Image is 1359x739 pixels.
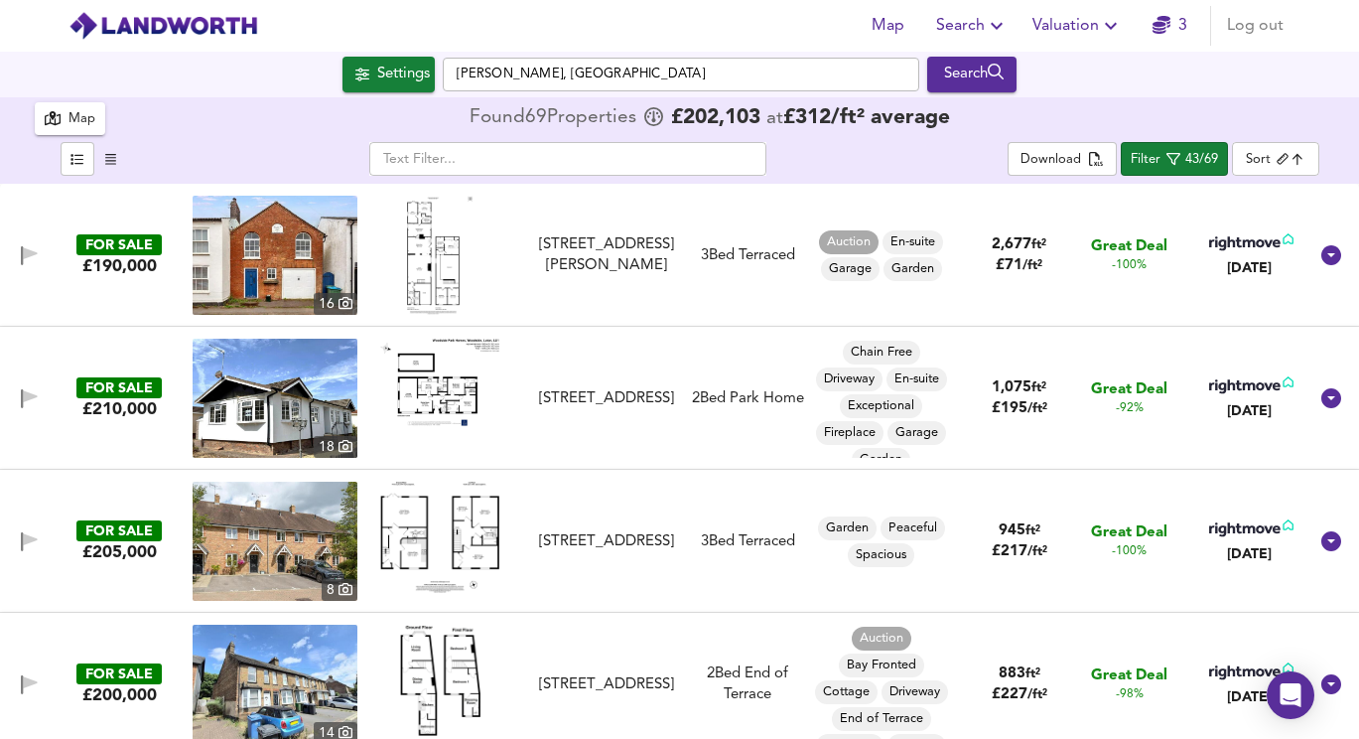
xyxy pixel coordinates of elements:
div: [DATE] [1205,687,1293,707]
svg: Show Details [1319,529,1343,553]
div: Spacious [848,543,914,567]
div: Found 69 Propert ies [470,108,641,128]
span: Garden [852,451,910,469]
button: Download [1008,142,1116,176]
span: Valuation [1032,12,1123,40]
div: Driveway [882,680,948,704]
div: Garden [818,517,877,540]
a: property thumbnail 18 [193,339,357,458]
span: Cottage [815,683,878,701]
div: Sort [1232,142,1318,176]
span: £ 312 / ft² average [783,107,950,128]
span: 945 [999,523,1025,538]
span: 883 [999,666,1025,681]
span: End of Terrace [832,710,931,728]
div: Driveway [816,368,883,391]
span: -98% [1116,686,1144,703]
a: 3 [1153,12,1187,40]
div: 18 [314,436,357,458]
span: ft² [1025,667,1040,680]
span: / ft² [1027,688,1047,701]
div: Filter [1131,149,1160,172]
span: £ 195 [992,401,1047,416]
div: Auction [852,627,911,651]
div: [DATE] [1205,544,1293,564]
div: Click to configure Search Settings [342,57,435,92]
div: Garage [821,257,880,281]
div: [STREET_ADDRESS] [530,531,682,552]
div: En-suite [883,230,943,254]
img: Floorplan [380,339,499,425]
span: 2,677 [992,237,1031,252]
div: FOR SALE [76,664,162,684]
span: Great Deal [1091,379,1167,400]
div: FOR SALE [76,520,162,541]
div: Download [1020,149,1081,172]
button: Valuation [1024,6,1131,46]
span: £ 202,103 [671,108,760,128]
div: £205,000 [82,541,157,563]
span: Chain Free [843,344,920,362]
span: Log out [1227,12,1284,40]
span: Garage [887,424,946,442]
img: property thumbnail [193,339,357,458]
span: 1,075 [992,380,1031,395]
div: Peaceful [881,517,945,540]
span: En-suite [886,370,947,388]
img: Floorplan [380,482,499,593]
span: Garage [821,260,880,278]
span: Bay Fronted [839,657,924,674]
div: Settings [377,62,430,87]
div: En-suite [886,368,947,391]
span: Driveway [882,683,948,701]
svg: Show Details [1319,243,1343,267]
img: logo [68,11,258,41]
span: Great Deal [1091,522,1167,543]
div: [STREET_ADDRESS] [530,388,682,409]
img: property thumbnail [193,482,357,601]
span: -92% [1116,400,1144,417]
div: Bay Fronted [839,654,924,677]
span: -100% [1112,257,1147,274]
span: / ft² [1022,259,1042,272]
button: 3 [1139,6,1202,46]
div: London Road, High Wycombe [522,674,690,695]
a: property thumbnail 16 [193,196,357,315]
div: split button [1008,142,1116,176]
span: En-suite [883,233,943,251]
span: Spacious [848,546,914,564]
div: Sort [1246,150,1271,169]
div: £200,000 [82,684,157,706]
span: Search [936,12,1009,40]
div: FOR SALE [76,377,162,398]
img: Floorplan [407,196,474,315]
div: [STREET_ADDRESS][PERSON_NAME] [530,234,682,277]
span: Fireplace [816,424,883,442]
button: Settings [342,57,435,92]
svg: Show Details [1319,386,1343,410]
div: 3 Bed Terraced [701,531,795,552]
div: 43/69 [1185,149,1218,172]
div: 8 [322,579,357,601]
span: Peaceful [881,519,945,537]
div: Fireplace [816,421,883,445]
button: Search [927,57,1018,92]
span: at [766,109,783,128]
div: Auction [819,230,879,254]
img: property thumbnail [193,196,357,315]
div: Garden [883,257,942,281]
span: Great Deal [1091,236,1167,257]
button: Map [35,102,105,135]
button: Log out [1219,6,1291,46]
input: Text Filter... [369,142,766,176]
div: [DATE] [1205,258,1293,278]
div: £190,000 [82,255,157,277]
svg: Show Details [1319,672,1343,696]
span: Garden [818,519,877,537]
span: Exceptional [840,397,922,415]
button: Filter43/69 [1121,142,1228,176]
input: Enter a location... [443,58,919,91]
span: Auction [852,630,911,648]
div: 3 Bed Terraced [701,245,795,266]
span: / ft² [1027,545,1047,558]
